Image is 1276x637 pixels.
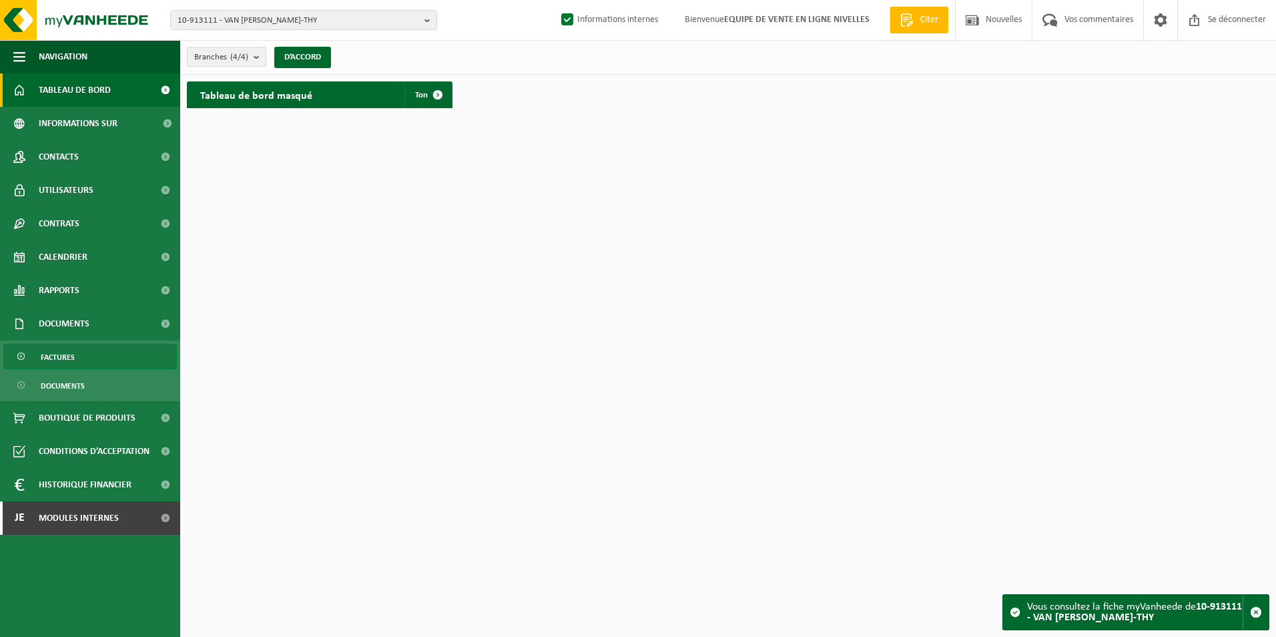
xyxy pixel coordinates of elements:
a: Citer [890,7,948,33]
label: Informations internes [559,10,658,30]
span: Informations sur l’entreprise [39,107,154,140]
span: Utilisateurs [39,174,93,207]
span: Branches [194,47,248,67]
span: Modules internes [39,501,119,535]
span: Citer [917,13,942,27]
strong: EQUIPE DE VENTE EN LIGNE NIVELLES [724,15,870,25]
count: (4/4) [230,53,248,61]
h2: Tableau de bord masqué [187,81,326,108]
span: Ton [415,91,428,99]
span: Historique financier [39,468,131,501]
button: 10-913111 - VAN [PERSON_NAME]-THY [170,10,437,30]
span: Documents [39,307,89,341]
a: Factures [3,344,177,369]
button: Branches(4/4) [187,47,266,67]
span: Contacts [39,140,79,174]
span: Documents [41,373,85,399]
a: Documents [3,373,177,398]
span: Navigation [39,40,87,73]
span: Contrats [39,207,79,240]
font: Bienvenue [685,15,870,25]
span: Tableau de bord [39,73,111,107]
span: Je [13,501,25,535]
strong: 10-913111 - VAN [PERSON_NAME]-THY [1027,602,1242,623]
span: Rapports [39,274,79,307]
span: 10-913111 - VAN [PERSON_NAME]-THY [178,11,419,31]
span: Factures [41,345,75,370]
span: Calendrier [39,240,87,274]
button: D’ACCORD [274,47,331,68]
span: Conditions d’acceptation [39,435,149,468]
div: Vous consultez la fiche myVanheede de [1027,595,1243,630]
a: Ton [404,81,451,108]
span: Boutique de produits [39,401,135,435]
